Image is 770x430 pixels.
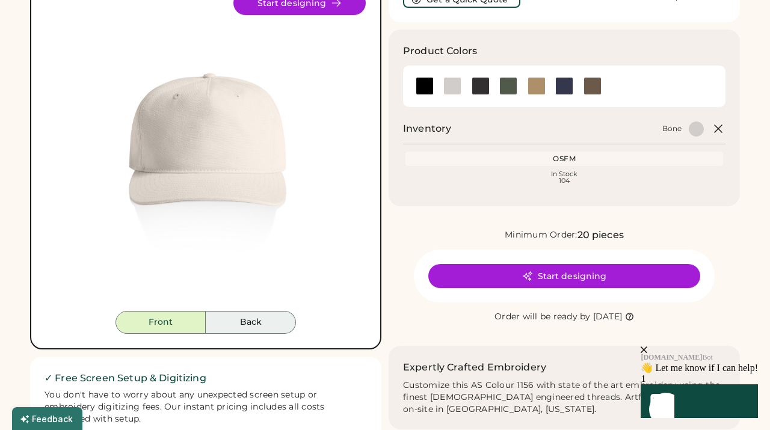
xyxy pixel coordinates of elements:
[403,379,725,416] div: Customize this AS Colour 1156 with state of the art embroidery using the finest [DEMOGRAPHIC_DATA...
[45,371,367,385] h2: ✓ Free Screen Setup & Digitizing
[206,311,296,334] button: Back
[115,311,206,334] button: Front
[494,311,591,323] div: Order will be ready by
[403,360,546,375] h2: Expertly Crafted Embroidery
[577,228,624,242] div: 20 pieces
[408,154,721,164] div: OSFM
[568,275,767,428] iframe: Front Chat
[505,229,577,241] div: Minimum Order:
[403,44,477,58] h3: Product Colors
[403,121,451,136] h2: Inventory
[428,264,700,288] button: Start designing
[45,389,367,425] div: You don't have to worry about any unexpected screen setup or embroidery digitizing fees. Our inst...
[662,124,682,134] div: Bone
[408,171,721,184] div: In Stock 104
